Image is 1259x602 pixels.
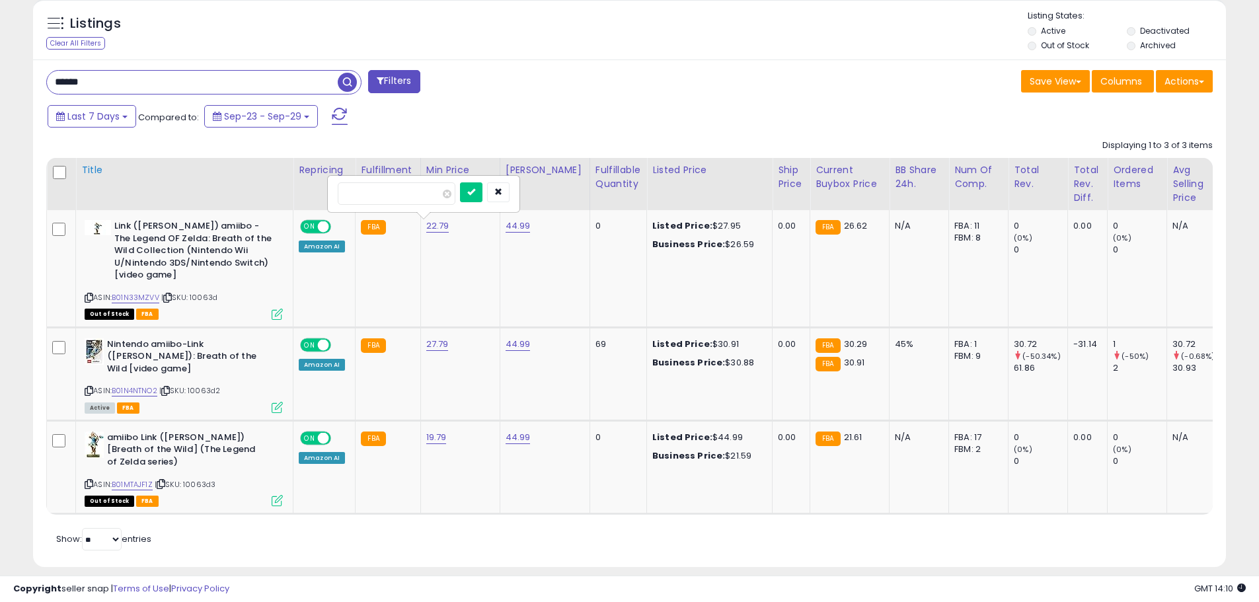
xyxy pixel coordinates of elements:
div: 0 [1113,244,1166,256]
div: N/A [1172,432,1216,443]
small: (-50%) [1122,351,1149,361]
span: All listings that are currently out of stock and unavailable for purchase on Amazon [85,309,134,320]
small: FBA [361,220,385,235]
div: [PERSON_NAME] [506,163,584,177]
div: 0.00 [778,338,800,350]
div: $26.59 [652,239,762,250]
div: 0.00 [1073,432,1097,443]
div: 0 [1014,244,1067,256]
div: BB Share 24h. [895,163,943,191]
span: 30.91 [844,356,865,369]
b: Listed Price: [652,219,712,232]
div: $44.99 [652,432,762,443]
div: seller snap | | [13,583,229,595]
div: Amazon AI [299,241,345,252]
div: 0 [1113,455,1166,467]
a: 22.79 [426,219,449,233]
button: Filters [368,70,420,93]
span: OFF [329,433,350,444]
div: 61.86 [1014,362,1067,374]
a: 27.79 [426,338,449,351]
div: ASIN: [85,220,283,318]
small: (0%) [1014,444,1032,455]
label: Deactivated [1140,25,1190,36]
span: 26.62 [844,219,868,232]
span: OFF [329,339,350,350]
small: (-50.34%) [1022,351,1060,361]
span: FBA [117,402,139,414]
div: 30.72 [1014,338,1067,350]
div: 0 [595,432,636,443]
div: Total Rev. [1014,163,1062,191]
b: Nintendo amiibo-Link ([PERSON_NAME]): Breath of the Wild [video game] [107,338,268,379]
span: 21.61 [844,431,862,443]
span: Columns [1100,75,1142,88]
small: FBA [361,338,385,353]
div: Fulfillment [361,163,414,177]
div: Fulfillable Quantity [595,163,641,191]
span: 30.29 [844,338,868,350]
small: (0%) [1113,444,1131,455]
span: Sep-23 - Sep-29 [224,110,301,123]
span: 2025-10-7 14:10 GMT [1194,582,1246,595]
small: (0%) [1014,233,1032,243]
a: B01MTAJF1Z [112,479,153,490]
div: 0 [1014,455,1067,467]
label: Archived [1140,40,1176,51]
div: FBA: 11 [954,220,998,232]
span: Compared to: [138,111,199,124]
div: $30.88 [652,357,762,369]
div: Amazon AI [299,452,345,464]
span: | SKU: 10063d2 [159,385,220,396]
a: Privacy Policy [171,582,229,595]
div: FBM: 8 [954,232,998,244]
span: All listings currently available for purchase on Amazon [85,402,115,414]
label: Active [1041,25,1065,36]
div: $30.91 [652,338,762,350]
div: $21.59 [652,450,762,462]
span: | SKU: 10063d [161,292,217,303]
small: FBA [816,432,840,446]
a: 44.99 [506,431,531,444]
button: Sep-23 - Sep-29 [204,105,318,128]
b: amiibo Link ([PERSON_NAME]) [Breath of the Wild] (The Legend of Zelda series) [107,432,268,472]
img: 51hJy2F-YrL._SL40_.jpg [85,338,104,365]
span: ON [301,221,318,233]
a: 44.99 [506,338,531,351]
span: All listings that are currently out of stock and unavailable for purchase on Amazon [85,496,134,507]
span: FBA [136,309,159,320]
a: B01N33MZVV [112,292,159,303]
h5: Listings [70,15,121,33]
small: FBA [816,357,840,371]
div: FBA: 1 [954,338,998,350]
button: Actions [1156,70,1213,93]
img: 410wRA8A6TL._SL40_.jpg [85,432,104,458]
div: 1 [1113,338,1166,350]
span: Last 7 Days [67,110,120,123]
span: ON [301,433,318,444]
div: 0 [1014,220,1067,232]
div: Amazon AI [299,359,345,371]
div: 30.93 [1172,362,1226,374]
div: N/A [1172,220,1216,232]
div: Current Buybox Price [816,163,884,191]
small: FBA [816,338,840,353]
small: FBA [361,432,385,446]
small: (-0.68%) [1181,351,1215,361]
div: 0 [1113,220,1166,232]
b: Listed Price: [652,431,712,443]
a: 19.79 [426,431,447,444]
div: Num of Comp. [954,163,1003,191]
div: FBM: 9 [954,350,998,362]
span: OFF [329,221,350,233]
div: Avg Selling Price [1172,163,1221,205]
div: Total Rev. Diff. [1073,163,1102,205]
div: Clear All Filters [46,37,105,50]
div: Ship Price [778,163,804,191]
a: B01N4NTNO2 [112,385,157,396]
div: N/A [895,432,938,443]
span: | SKU: 10063d3 [155,479,215,490]
div: 45% [895,338,938,350]
p: Listing States: [1028,10,1226,22]
div: Listed Price [652,163,767,177]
